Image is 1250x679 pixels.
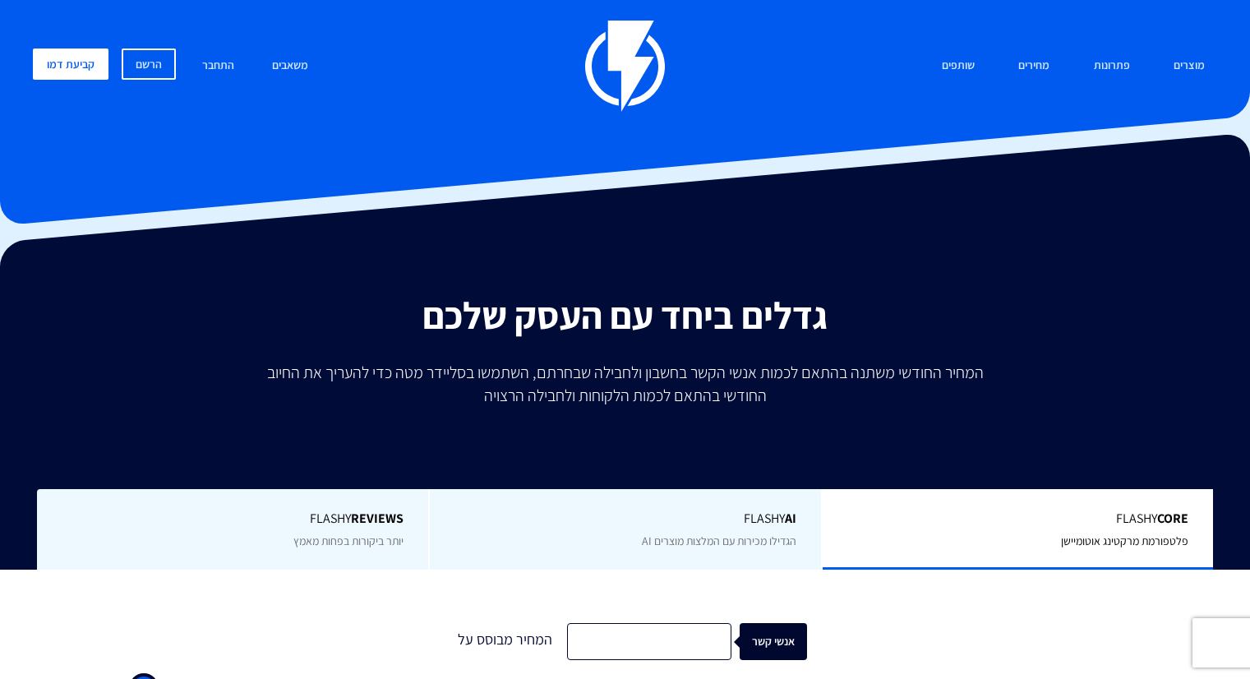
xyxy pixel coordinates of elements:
[122,48,176,80] a: הרשם
[1157,510,1188,527] b: Core
[929,48,987,84] a: שותפים
[454,510,796,529] span: Flashy
[642,533,796,548] span: הגדילו מכירות עם המלצות מוצרים AI
[260,48,321,84] a: משאבים
[33,48,108,80] a: קביעת דמו
[12,294,1238,335] h2: גדלים ביחד עם העסק שלכם
[351,510,404,527] b: REVIEWS
[767,623,834,660] div: אנשי קשר
[444,623,567,660] div: המחיר מבוסס על
[1006,48,1062,84] a: מחירים
[1082,48,1142,84] a: פתרונות
[847,510,1188,529] span: Flashy
[190,48,247,84] a: התחבר
[256,361,995,407] p: המחיר החודשי משתנה בהתאם לכמות אנשי הקשר בחשבון ולחבילה שבחרתם, השתמשו בסליידר מטה כדי להעריך את ...
[1161,48,1217,84] a: מוצרים
[293,533,404,548] span: יותר ביקורות בפחות מאמץ
[1061,533,1188,548] span: פלטפורמת מרקטינג אוטומיישן
[62,510,404,529] span: Flashy
[785,510,796,527] b: AI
